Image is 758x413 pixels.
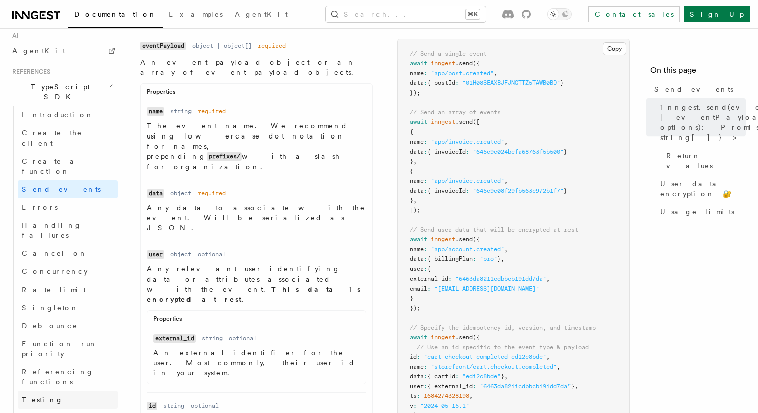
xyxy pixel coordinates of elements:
[410,70,424,77] span: name
[153,348,360,378] p: An external identifier for the user. Most commonly, their user id in your system.
[504,177,508,184] span: ,
[410,168,413,175] span: {
[424,79,427,86] span: :
[18,262,118,281] a: Concurrency
[560,79,564,86] span: }
[147,121,366,172] p: The event name. We recommend using lowercase dot notation for names, prepending with a slash for ...
[147,203,366,233] p: Any data to associate with the event. Will be serialized as JSON.
[74,10,157,18] span: Documentation
[141,88,372,100] div: Properties
[147,402,157,410] code: id
[455,236,473,243] span: .send
[22,203,58,211] span: Errors
[410,148,424,155] span: data
[192,42,252,50] dd: object | object[]
[650,64,746,80] h4: On this page
[410,158,413,165] span: }
[140,57,373,77] p: An event payload object or an array of event payload objects.
[202,334,223,342] dd: string
[417,344,589,351] span: // Use an id specific to the event type & payload
[169,10,223,18] span: Examples
[410,295,413,302] span: }
[448,275,452,282] span: :
[18,106,118,124] a: Introduction
[473,148,564,155] span: "645e9e024befa68763f5b500"
[22,304,79,312] span: Singleton
[22,340,97,358] span: Function run priority
[455,373,459,380] span: :
[235,10,288,18] span: AgentKit
[427,265,431,272] span: {
[424,246,427,253] span: :
[163,3,229,27] a: Examples
[8,82,108,102] span: TypeScript SDK
[18,299,118,317] a: Singleton
[18,198,118,216] a: Errors
[417,353,420,360] span: :
[417,392,420,399] span: :
[480,255,497,262] span: "pro"
[22,322,78,330] span: Debounce
[424,70,427,77] span: :
[654,84,733,94] span: Send events
[18,391,118,409] a: Testing
[660,207,734,217] span: Usage limits
[22,286,86,294] span: Rate limit
[147,189,164,198] code: data
[22,185,101,193] span: Send events
[170,107,192,115] dd: string
[424,148,427,155] span: :
[22,129,82,147] span: Create the client
[480,383,571,390] span: "6463da8211cdbbcb191dd7da"
[8,78,118,106] button: TypeScript SDK
[147,107,164,116] code: name
[424,373,427,380] span: :
[473,187,564,194] span: "645e9e08f29fb563c972b1f7"
[410,373,424,380] span: data
[410,109,501,116] span: // Send an array of events
[410,207,420,214] span: ]);
[427,187,466,194] span: { invoiceId
[410,334,427,341] span: await
[455,275,546,282] span: "6463da8211cdbbcb191dd7da"
[473,60,480,67] span: ({
[656,175,746,203] a: User data encryption 🔐
[413,402,417,409] span: :
[546,275,550,282] span: ,
[140,42,186,50] code: eventPayload
[198,250,226,258] dd: optional
[410,305,420,312] span: });
[18,152,118,180] a: Create a function
[427,383,473,390] span: { external_id
[546,353,550,360] span: ,
[170,250,192,258] dd: object
[410,246,424,253] span: name
[473,255,476,262] span: :
[198,107,226,115] dd: required
[427,373,455,380] span: { cartId
[656,203,746,221] a: Usage limits
[427,285,431,292] span: :
[22,267,88,276] span: Concurrency
[18,180,118,198] a: Send events
[431,363,557,370] span: "storefront/cart.checkout.completed"
[501,373,504,380] span: }
[662,147,746,175] a: Return values
[410,89,420,96] span: });
[413,197,417,204] span: ,
[462,373,501,380] span: "ed12c8bde"
[8,42,118,60] a: AgentKit
[564,148,567,155] span: }
[410,236,427,243] span: await
[410,50,487,57] span: // Send a single event
[410,265,424,272] span: user
[410,275,448,282] span: external_id
[18,281,118,299] a: Rate limit
[473,118,480,125] span: ([
[163,402,184,410] dd: string
[410,187,424,194] span: data
[684,6,750,22] a: Sign Up
[455,334,473,341] span: .send
[431,60,455,67] span: inngest
[68,3,163,28] a: Documentation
